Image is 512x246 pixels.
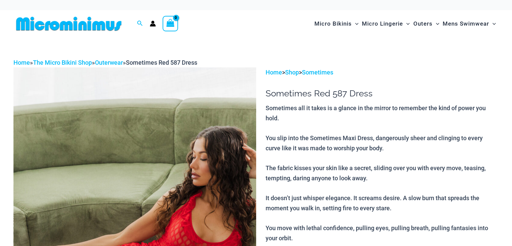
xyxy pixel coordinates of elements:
[137,20,143,28] a: Search icon link
[33,59,92,66] a: The Micro Bikini Shop
[13,59,197,66] span: » » »
[362,15,403,32] span: Micro Lingerie
[314,15,352,32] span: Micro Bikinis
[95,59,123,66] a: Outerwear
[285,69,299,76] a: Shop
[13,59,30,66] a: Home
[266,67,499,78] p: > >
[360,13,411,34] a: Micro LingerieMenu ToggleMenu Toggle
[433,15,439,32] span: Menu Toggle
[13,16,124,31] img: MM SHOP LOGO FLAT
[312,12,499,35] nav: Site Navigation
[313,13,360,34] a: Micro BikinisMenu ToggleMenu Toggle
[266,69,282,76] a: Home
[441,13,498,34] a: Mens SwimwearMenu ToggleMenu Toggle
[412,13,441,34] a: OutersMenu ToggleMenu Toggle
[403,15,410,32] span: Menu Toggle
[163,16,178,31] a: View Shopping Cart, empty
[413,15,433,32] span: Outers
[489,15,496,32] span: Menu Toggle
[443,15,489,32] span: Mens Swimwear
[266,88,499,99] h1: Sometimes Red 587 Dress
[126,59,197,66] span: Sometimes Red 587 Dress
[150,21,156,27] a: Account icon link
[352,15,359,32] span: Menu Toggle
[302,69,333,76] a: Sometimes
